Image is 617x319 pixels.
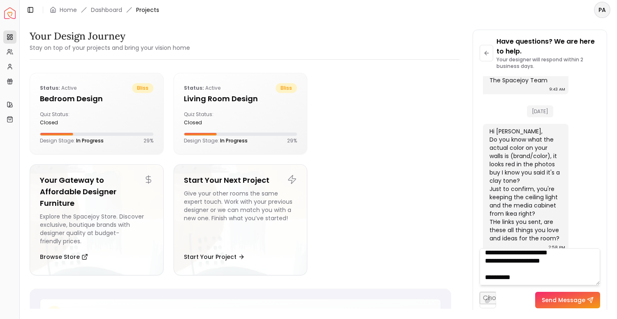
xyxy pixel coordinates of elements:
[220,137,248,144] span: In Progress
[91,6,122,14] a: Dashboard
[30,30,190,43] h3: Your Design Journey
[496,37,600,56] p: Have questions? We are here to help.
[594,2,610,18] button: PA
[136,6,159,14] span: Projects
[184,111,237,126] div: Quiz Status:
[132,83,153,93] span: bliss
[40,84,60,91] b: Status:
[184,84,204,91] b: Status:
[496,56,600,70] p: Your designer will respond within 2 business days.
[40,175,153,209] h5: Your Gateway to Affordable Designer Furniture
[30,164,164,275] a: Your Gateway to Affordable Designer FurnitureExplore the Spacejoy Store. Discover exclusive, bout...
[535,292,600,308] button: Send Message
[549,243,565,251] div: 2:58 PM
[287,137,297,144] p: 29 %
[50,6,159,14] nav: breadcrumb
[67,307,174,319] h5: Need Help with Your Design?
[40,111,93,126] div: Quiz Status:
[40,83,77,93] p: active
[4,7,16,19] img: Spacejoy Logo
[184,189,297,245] div: Give your other rooms the same expert touch. Work with your previous designer or we can match you...
[144,137,153,144] p: 29 %
[489,127,560,242] div: Hi [PERSON_NAME], Do you know what the actual color on your walls is (brand/color), it looks red ...
[40,137,104,144] p: Design Stage:
[276,83,297,93] span: bliss
[40,93,153,105] h5: Bedroom design
[184,93,297,105] h5: Living Room design
[527,105,553,117] span: [DATE]
[60,6,77,14] a: Home
[174,164,308,275] a: Start Your Next ProjectGive your other rooms the same expert touch. Work with your previous desig...
[4,7,16,19] a: Spacejoy
[184,249,245,265] button: Start Your Project
[184,175,297,186] h5: Start Your Next Project
[40,119,93,126] div: closed
[184,83,220,93] p: active
[184,119,237,126] div: closed
[40,212,153,245] div: Explore the Spacejoy Store. Discover exclusive, boutique brands with designer quality at budget-f...
[549,85,565,93] div: 9:43 AM
[595,2,610,17] span: PA
[184,137,248,144] p: Design Stage:
[40,249,88,265] button: Browse Store
[30,44,190,52] small: Stay on top of your projects and bring your vision home
[76,137,104,144] span: In Progress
